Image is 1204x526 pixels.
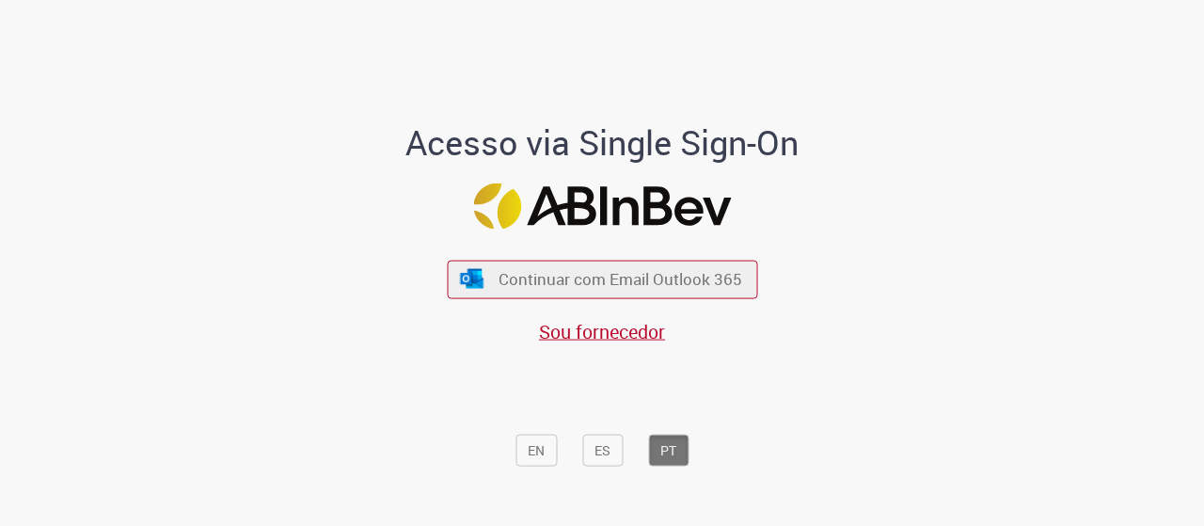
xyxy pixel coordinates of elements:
[515,434,557,466] button: EN
[539,318,665,343] a: Sou fornecedor
[447,260,757,298] button: ícone Azure/Microsoft 360 Continuar com Email Outlook 365
[499,268,742,290] span: Continuar com Email Outlook 365
[459,269,485,289] img: ícone Azure/Microsoft 360
[473,183,731,230] img: Logo ABInBev
[582,434,623,466] button: ES
[341,123,863,161] h1: Acesso via Single Sign-On
[648,434,689,466] button: PT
